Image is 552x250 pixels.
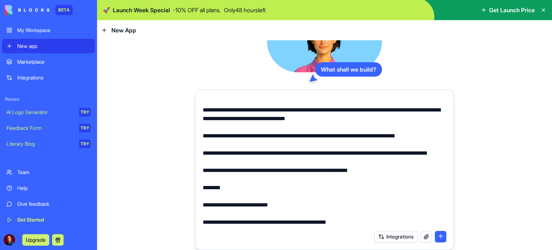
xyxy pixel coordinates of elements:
[17,216,91,223] div: Get Started
[79,124,91,132] div: TRY
[224,6,266,14] p: Only 48 hours left
[374,231,418,242] button: Integrations
[2,213,95,227] a: Get Started
[2,137,95,151] a: Literary BlogTRY
[5,5,73,15] a: BETA
[173,6,221,14] p: - 10 % OFF all plans.
[2,197,95,211] a: Give feedback
[17,200,91,208] div: Give feedback
[17,74,91,81] div: Integrations
[103,6,110,14] span: 🚀
[2,71,95,85] a: Integrations
[2,55,95,69] a: Marketplace
[489,6,535,14] span: Get Launch Price
[113,6,170,14] span: Launch Week Special
[22,236,49,243] a: Upgrade
[17,42,91,50] div: New app
[55,5,73,15] div: BETA
[79,108,91,117] div: TRY
[2,105,95,119] a: AI Logo GeneratorTRY
[6,124,74,132] div: Feedback Form
[22,234,49,246] button: Upgrade
[2,181,95,195] a: Help
[17,169,91,176] div: Team
[2,165,95,179] a: Team
[79,140,91,148] div: TRY
[17,185,91,192] div: Help
[2,23,95,37] a: My Workspace
[315,62,382,77] div: What shall we build?
[17,27,91,34] div: My Workspace
[4,234,15,246] img: ACg8ocINoYdK_ibi3jZ1gUT0sorXmioPehULF50kp9gMghmlY-mlB32B=s96-c
[6,109,74,116] div: AI Logo Generator
[2,96,95,102] span: Recent
[6,140,74,147] div: Literary Blog
[2,121,95,135] a: Feedback FormTRY
[5,5,50,15] img: logo
[2,39,95,53] a: New app
[111,26,136,35] span: New App
[17,58,91,65] div: Marketplace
